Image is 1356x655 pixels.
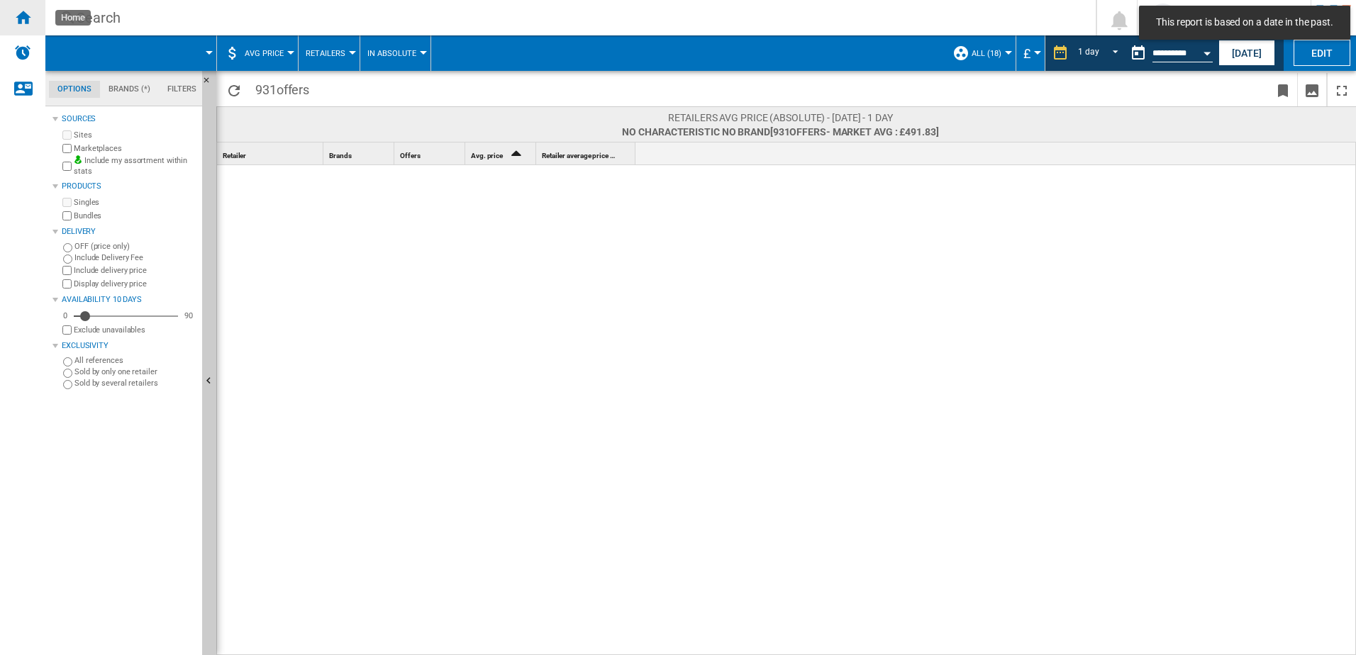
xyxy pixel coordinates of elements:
[367,49,416,58] span: In Absolute
[622,125,938,139] span: No characteristic No brand
[62,157,72,175] input: Include my assortment within stats
[74,309,178,323] md-slider: Availability
[100,81,159,98] md-tab-item: Brands (*)
[622,111,938,125] span: Retailers AVG price (absolute) - [DATE] - 1 day
[62,294,196,306] div: Availability 10 Days
[789,126,826,138] span: offers
[367,35,423,71] button: In Absolute
[220,73,248,106] button: Reload
[62,279,72,289] input: Display delivery price
[181,310,196,321] div: 90
[1023,35,1038,71] button: £
[77,8,1059,28] div: Search
[62,198,72,207] input: Singles
[74,155,82,164] img: mysite-bg-18x18.png
[74,155,196,177] label: Include my assortment within stats
[542,152,608,159] span: Retailer average price
[63,369,72,378] input: Sold by only one retailer
[62,340,196,352] div: Exclusivity
[202,71,219,96] button: Hide
[62,226,196,237] div: Delivery
[248,73,316,103] span: 931
[468,142,535,164] div: Sort Ascending
[972,35,1008,71] button: ALL (18)
[1124,39,1152,67] button: md-calendar
[62,211,72,220] input: Bundles
[1218,40,1275,66] button: [DATE]
[63,243,72,252] input: OFF (price only)
[1023,46,1030,61] span: £
[49,81,100,98] md-tab-item: Options
[62,130,72,140] input: Sites
[1152,16,1338,30] span: This report is based on a date in the past.
[245,49,284,58] span: AVG Price
[1016,35,1045,71] md-menu: Currency
[74,211,196,221] label: Bundles
[62,181,196,192] div: Products
[74,378,196,388] label: Sold by several retailers
[220,142,323,164] div: Retailer Sort None
[504,152,527,159] span: Sort Ascending
[826,126,936,138] span: - Market avg : £491.83
[306,49,345,58] span: Retailers
[1298,73,1326,106] button: Download as image
[539,142,635,164] div: Retailer average price Sort None
[539,142,635,164] div: Sort None
[306,35,352,71] button: Retailers
[62,325,72,335] input: Display delivery price
[74,241,196,252] label: OFF (price only)
[1328,73,1356,106] button: Maximize
[326,142,394,164] div: Brands Sort None
[770,126,939,138] span: [931 ]
[1194,38,1220,64] button: Open calendar
[1294,40,1350,66] button: Edit
[224,35,291,71] div: AVG Price
[1269,73,1297,106] button: Bookmark this report
[400,152,420,159] span: Offers
[74,325,196,335] label: Exclude unavailables
[74,197,196,208] label: Singles
[74,252,196,263] label: Include Delivery Fee
[63,357,72,366] input: All references
[63,380,72,389] input: Sold by several retailers
[74,279,196,289] label: Display delivery price
[1124,35,1216,71] div: This report is based on a date in the past.
[220,142,323,164] div: Sort None
[397,142,465,164] div: Offers Sort None
[245,35,291,71] button: AVG Price
[972,49,1001,58] span: ALL (18)
[468,142,535,164] div: Avg. price Sort Ascending
[74,265,196,276] label: Include delivery price
[62,144,72,153] input: Marketplaces
[14,44,31,61] img: alerts-logo.svg
[397,142,465,164] div: Sort None
[60,310,71,321] div: 0
[62,266,72,275] input: Include delivery price
[326,142,394,164] div: Sort None
[74,130,196,140] label: Sites
[1076,42,1124,65] md-select: REPORTS.WIZARD.STEPS.REPORT.STEPS.REPORT_OPTIONS.PERIOD: 1 day
[277,82,309,97] span: offers
[74,366,196,377] label: Sold by only one retailer
[952,35,1008,71] div: ALL (18)
[74,355,196,366] label: All references
[1078,47,1099,57] div: 1 day
[471,152,503,159] span: Avg. price
[329,152,351,159] span: Brands
[63,254,72,264] input: Include Delivery Fee
[62,113,196,125] div: Sources
[74,143,196,154] label: Marketplaces
[223,152,246,159] span: Retailer
[159,81,205,98] md-tab-item: Filters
